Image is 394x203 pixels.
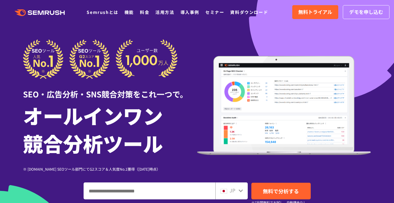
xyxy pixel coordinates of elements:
[343,5,389,19] a: デモを申し込む
[23,79,197,100] div: SEO・広告分析・SNS競合対策をこれ一つで。
[230,9,268,15] a: 資料ダウンロード
[180,9,199,15] a: 導入事例
[263,187,299,195] span: 無料で分析する
[155,9,174,15] a: 活用方法
[230,187,235,194] span: JP
[84,183,215,199] input: ドメイン、キーワードまたはURLを入力してください
[23,101,197,157] h1: オールインワン 競合分析ツール
[23,166,197,172] div: ※ [DOMAIN_NAME] SEOツール部門にてG2スコア＆人気度No.1獲得（[DATE]時点）
[292,5,338,19] a: 無料トライアル
[124,9,134,15] a: 機能
[87,9,118,15] a: Semrushとは
[349,8,383,16] span: デモを申し込む
[140,9,149,15] a: 料金
[205,9,224,15] a: セミナー
[298,8,332,16] span: 無料トライアル
[251,183,311,199] a: 無料で分析する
